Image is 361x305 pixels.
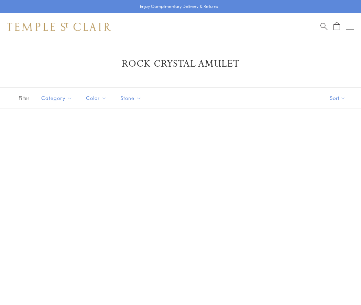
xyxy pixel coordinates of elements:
[140,3,218,10] p: Enjoy Complimentary Delivery & Returns
[314,88,361,109] button: Show sort by
[17,58,344,70] h1: Rock Crystal Amulet
[117,94,146,102] span: Stone
[115,90,146,106] button: Stone
[7,23,111,31] img: Temple St. Clair
[333,22,340,31] a: Open Shopping Bag
[320,22,328,31] a: Search
[346,23,354,31] button: Open navigation
[36,90,77,106] button: Category
[38,94,77,102] span: Category
[81,90,112,106] button: Color
[83,94,112,102] span: Color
